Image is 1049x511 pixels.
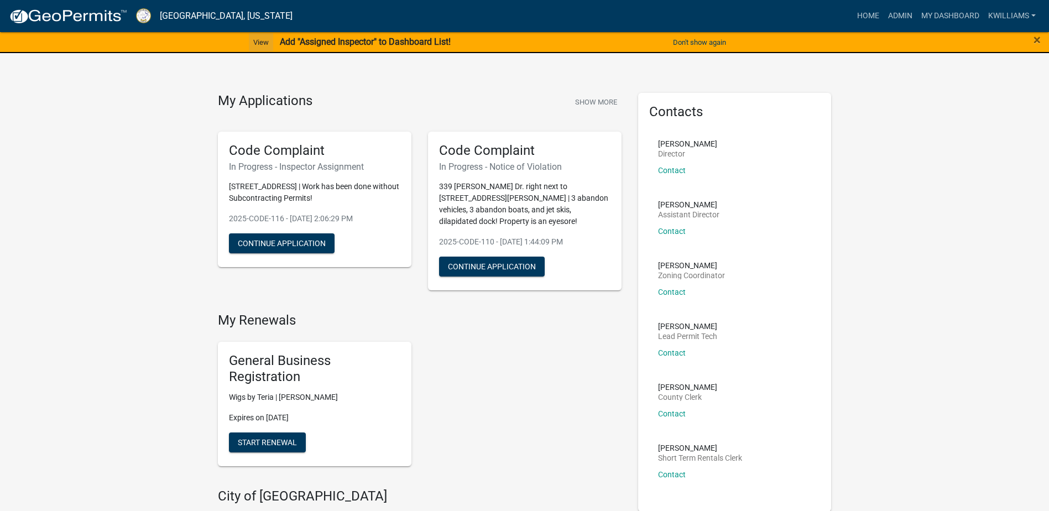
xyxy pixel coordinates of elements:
[229,213,400,225] p: 2025-CODE-116 - [DATE] 2:06:29 PM
[229,353,400,385] h5: General Business Registration
[1034,33,1041,46] button: Close
[658,444,742,452] p: [PERSON_NAME]
[229,432,306,452] button: Start Renewal
[439,143,610,159] h5: Code Complaint
[658,393,717,401] p: County Clerk
[439,257,545,277] button: Continue Application
[658,272,725,279] p: Zoning Coordinator
[238,437,297,446] span: Start Renewal
[658,288,686,296] a: Contact
[658,383,717,391] p: [PERSON_NAME]
[280,36,451,47] strong: Add "Assigned Inspector" to Dashboard List!
[229,143,400,159] h5: Code Complaint
[218,93,312,109] h4: My Applications
[218,312,622,328] h4: My Renewals
[229,233,335,253] button: Continue Application
[136,8,151,23] img: Putnam County, Georgia
[218,312,622,474] wm-registration-list-section: My Renewals
[439,161,610,172] h6: In Progress - Notice of Violation
[658,470,686,479] a: Contact
[884,6,917,27] a: Admin
[658,348,686,357] a: Contact
[658,332,717,340] p: Lead Permit Tech
[658,454,742,462] p: Short Term Rentals Clerk
[669,33,730,51] button: Don't show again
[658,166,686,175] a: Contact
[658,140,717,148] p: [PERSON_NAME]
[571,93,622,111] button: Show More
[649,104,821,120] h5: Contacts
[658,322,717,330] p: [PERSON_NAME]
[439,181,610,227] p: 339 [PERSON_NAME] Dr. right next to [STREET_ADDRESS][PERSON_NAME] | 3 abandon vehicles, 3 abandon...
[439,236,610,248] p: 2025-CODE-110 - [DATE] 1:44:09 PM
[658,227,686,236] a: Contact
[229,161,400,172] h6: In Progress - Inspector Assignment
[658,150,717,158] p: Director
[229,181,400,204] p: [STREET_ADDRESS] | Work has been done without Subcontracting Permits!
[658,409,686,418] a: Contact
[984,6,1040,27] a: kwilliams
[658,262,725,269] p: [PERSON_NAME]
[249,33,273,51] a: View
[229,412,400,424] p: Expires on [DATE]
[853,6,884,27] a: Home
[229,392,400,403] p: Wigs by Teria | [PERSON_NAME]
[160,7,293,25] a: [GEOGRAPHIC_DATA], [US_STATE]
[218,488,622,504] h4: City of [GEOGRAPHIC_DATA]
[1034,32,1041,48] span: ×
[658,211,719,218] p: Assistant Director
[658,201,719,208] p: [PERSON_NAME]
[917,6,984,27] a: My Dashboard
